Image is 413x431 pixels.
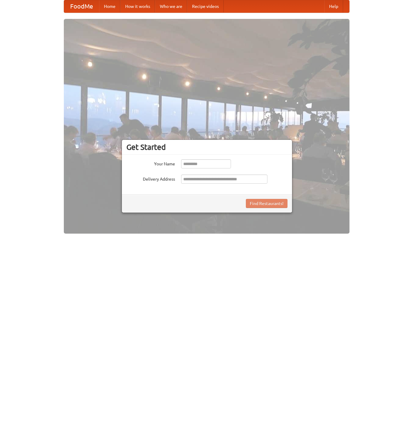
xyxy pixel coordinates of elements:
[324,0,343,12] a: Help
[99,0,120,12] a: Home
[187,0,224,12] a: Recipe videos
[246,199,287,208] button: Find Restaurants!
[126,143,287,152] h3: Get Started
[126,175,175,182] label: Delivery Address
[64,0,99,12] a: FoodMe
[120,0,155,12] a: How it works
[155,0,187,12] a: Who we are
[126,159,175,167] label: Your Name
